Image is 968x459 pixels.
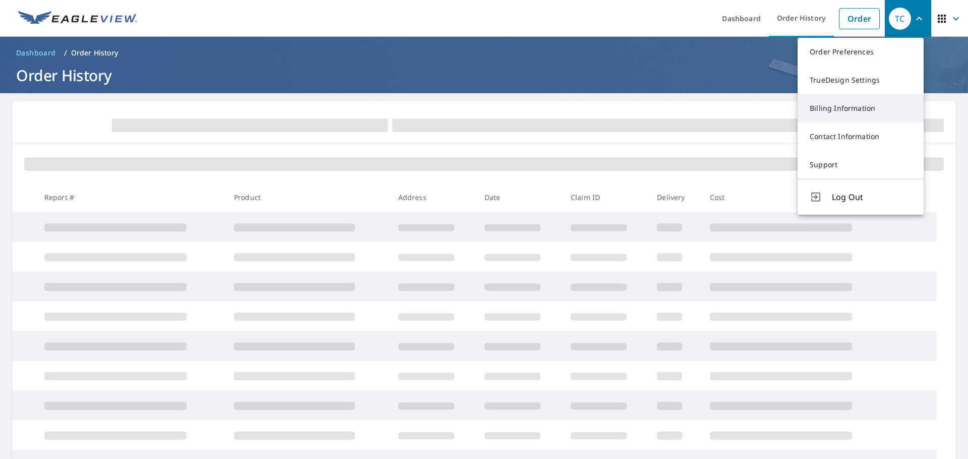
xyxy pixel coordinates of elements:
[12,65,956,86] h1: Order History
[798,151,924,179] a: Support
[798,38,924,66] a: Order Preferences
[16,48,56,58] span: Dashboard
[226,182,390,212] th: Product
[702,182,891,212] th: Cost
[18,11,137,26] img: EV Logo
[64,47,67,59] li: /
[36,182,226,212] th: Report #
[71,48,118,58] p: Order History
[798,122,924,151] a: Contact Information
[832,191,912,203] span: Log Out
[12,45,60,61] a: Dashboard
[839,8,880,29] a: Order
[649,182,701,212] th: Delivery
[390,182,476,212] th: Address
[889,8,911,30] div: TC
[798,66,924,94] a: TrueDesign Settings
[798,94,924,122] a: Billing Information
[12,45,956,61] nav: breadcrumb
[798,179,924,215] button: Log Out
[476,182,563,212] th: Date
[563,182,649,212] th: Claim ID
